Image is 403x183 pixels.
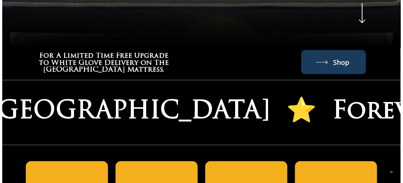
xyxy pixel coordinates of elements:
[154,60,169,67] span: The
[134,53,168,60] span: Upgrade
[141,60,152,67] span: on
[63,53,93,60] span: Limited
[104,60,138,67] span: Delivery
[127,67,164,74] span: Mattress.
[37,53,170,75] a: For A Limited Time Free Upgrade to White Glove Delivery on The Windsor Mattress.
[116,53,132,60] span: Free
[51,60,76,67] span: White
[96,53,114,60] span: Time
[39,53,54,60] span: For
[43,67,125,74] span: [GEOGRAPHIC_DATA]
[316,56,351,68] a: Shop The Windsor Mattress
[56,53,61,60] span: A
[39,60,49,67] span: to
[333,56,350,68] span: Shop
[79,60,102,67] span: Glove
[386,167,397,178] a: Back to top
